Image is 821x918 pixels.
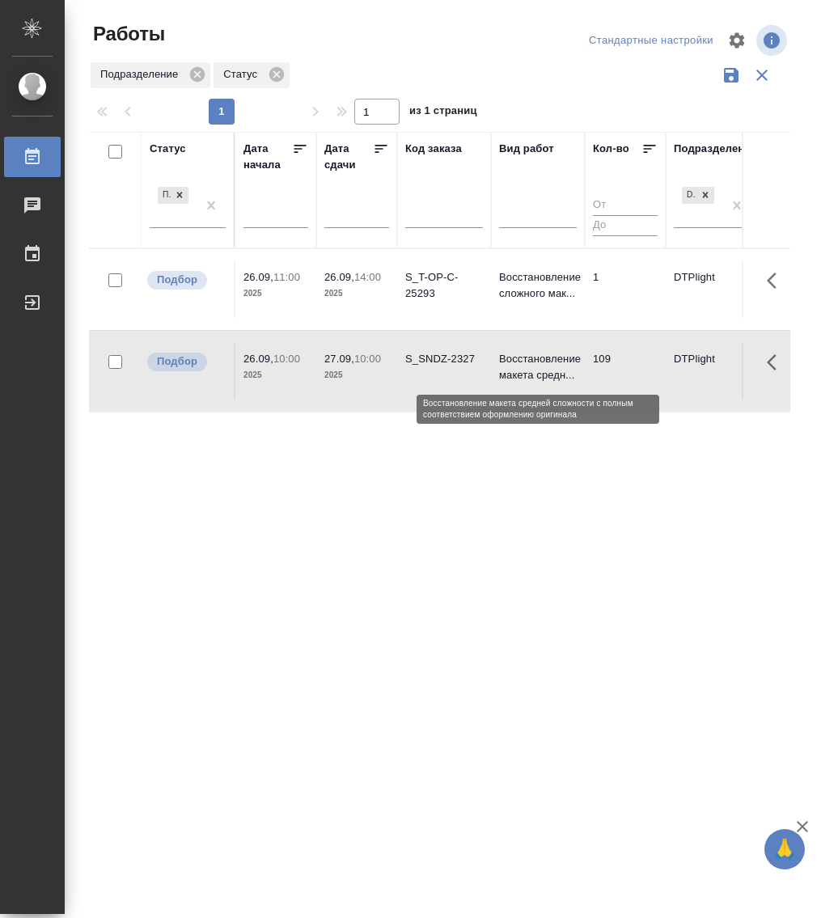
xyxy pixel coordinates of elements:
[764,829,805,869] button: 🙏
[409,101,477,125] span: из 1 страниц
[757,343,796,382] button: Здесь прячутся важные кнопки
[666,343,760,400] td: DTPlight
[214,62,290,88] div: Статус
[158,187,171,204] div: Подбор
[91,62,210,88] div: Подразделение
[771,832,798,866] span: 🙏
[674,141,757,157] div: Подразделение
[585,28,717,53] div: split button
[146,269,226,291] div: Можно подбирать исполнителей
[354,353,381,365] p: 10:00
[243,367,308,383] p: 2025
[405,141,462,157] div: Код заказа
[273,353,300,365] p: 10:00
[223,66,263,82] p: Статус
[150,141,186,157] div: Статус
[405,269,483,302] div: S_T-OP-C-25293
[405,351,483,367] div: S_SNDZ-2327
[499,269,577,302] p: Восстановление сложного мак...
[324,353,354,365] p: 27.09,
[717,21,756,60] span: Настроить таблицу
[243,141,292,173] div: Дата начала
[324,286,389,302] p: 2025
[324,141,373,173] div: Дата сдачи
[89,21,165,47] span: Работы
[324,271,354,283] p: 26.09,
[747,60,777,91] button: Сбросить фильтры
[156,185,190,205] div: Подбор
[716,60,747,91] button: Сохранить фильтры
[593,141,629,157] div: Кол-во
[666,261,760,318] td: DTPlight
[354,271,381,283] p: 14:00
[585,261,666,318] td: 1
[585,343,666,400] td: 109
[682,187,696,204] div: DTPlight
[757,261,796,300] button: Здесь прячутся важные кнопки
[100,66,184,82] p: Подразделение
[680,185,716,205] div: DTPlight
[593,215,658,235] input: До
[243,271,273,283] p: 26.09,
[243,286,308,302] p: 2025
[157,353,197,370] p: Подбор
[146,351,226,373] div: Можно подбирать исполнителей
[756,25,790,56] span: Посмотреть информацию
[157,272,197,288] p: Подбор
[499,141,554,157] div: Вид работ
[499,351,577,383] p: Восстановление макета средн...
[273,271,300,283] p: 11:00
[593,196,658,216] input: От
[243,353,273,365] p: 26.09,
[324,367,389,383] p: 2025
